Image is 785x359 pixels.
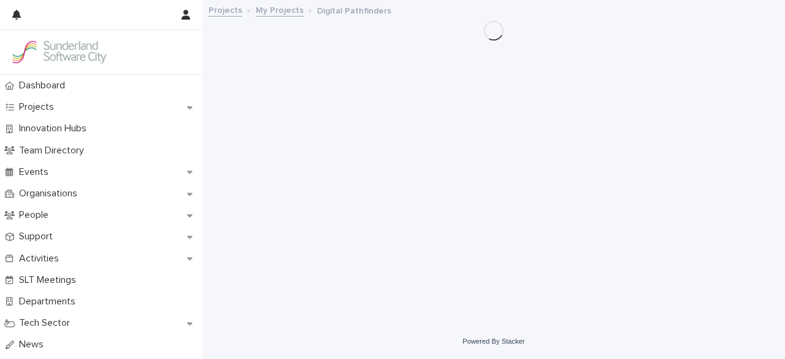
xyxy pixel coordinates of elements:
[14,296,85,307] p: Departments
[14,188,87,199] p: Organisations
[209,2,242,17] a: Projects
[14,166,58,178] p: Events
[10,40,108,64] img: Kay6KQejSz2FjblR6DWv
[256,2,304,17] a: My Projects
[14,317,80,329] p: Tech Sector
[317,3,391,17] p: Digital Pathfinders
[14,123,96,134] p: Innovation Hubs
[14,145,94,156] p: Team Directory
[14,101,64,113] p: Projects
[14,209,58,221] p: People
[462,338,524,345] a: Powered By Stacker
[14,253,69,264] p: Activities
[14,231,63,242] p: Support
[14,274,86,286] p: SLT Meetings
[14,80,75,91] p: Dashboard
[14,339,53,350] p: News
